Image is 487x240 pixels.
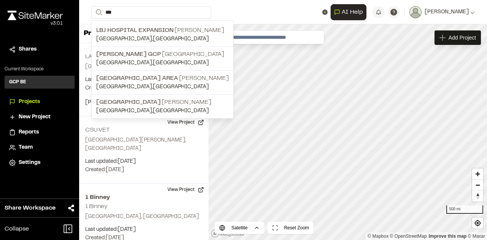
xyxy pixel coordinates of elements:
[19,159,40,167] span: Settings
[9,79,26,86] h3: GCP BE
[163,184,208,196] button: View Project
[96,26,229,35] p: [PERSON_NAME]
[85,127,110,133] h2: CSU VET
[429,234,466,239] a: Map feedback
[96,107,229,115] p: [GEOGRAPHIC_DATA] , [GEOGRAPHIC_DATA]
[409,6,475,18] button: [PERSON_NAME]
[449,34,476,41] span: Add Project
[446,205,483,214] div: 500 mi
[9,159,70,167] a: Settings
[92,23,233,46] a: LBJ Hospital Expansion [PERSON_NAME][GEOGRAPHIC_DATA],[GEOGRAPHIC_DATA]
[9,113,70,121] a: New Project
[19,128,39,137] span: Reports
[468,234,485,239] a: Maxar
[85,193,202,202] h2: 1 Binney
[96,83,229,91] p: [GEOGRAPHIC_DATA] , [GEOGRAPHIC_DATA]
[96,28,173,33] span: LBJ Hospital Expansion
[331,4,369,20] div: Open AI Assistant
[96,98,229,107] p: [PERSON_NAME]
[472,180,483,191] span: Zoom out
[19,45,37,54] span: Shares
[8,11,63,20] img: rebrand.png
[85,166,202,174] p: Created: [DATE]
[331,4,366,20] button: Open AI Assistant
[472,191,483,202] button: Reset bearing to north
[85,63,202,71] p: [GEOGRAPHIC_DATA], [GEOGRAPHIC_DATA]
[409,6,422,18] img: User
[96,52,161,57] span: [PERSON_NAME] GCP
[425,8,469,16] span: [PERSON_NAME]
[19,143,33,152] span: Team
[96,35,229,43] p: [GEOGRAPHIC_DATA] , [GEOGRAPHIC_DATA]
[19,113,51,121] span: New Project
[92,46,233,70] a: [PERSON_NAME] GCP [GEOGRAPHIC_DATA][GEOGRAPHIC_DATA],[GEOGRAPHIC_DATA]
[96,59,229,67] p: [GEOGRAPHIC_DATA] , [GEOGRAPHIC_DATA]
[342,8,363,17] span: AI Help
[9,143,70,152] a: Team
[215,222,264,234] button: Satellite
[9,98,70,106] a: Projects
[96,50,229,59] p: [GEOGRAPHIC_DATA]
[9,128,70,137] a: Reports
[92,94,233,118] a: [GEOGRAPHIC_DATA] [PERSON_NAME][GEOGRAPHIC_DATA],[GEOGRAPHIC_DATA]
[91,6,105,19] button: Search
[85,54,123,59] h2: LATTC Project
[472,218,483,229] button: Find my location
[368,234,388,239] a: Mapbox
[85,157,202,166] p: Last updated: [DATE]
[92,70,233,94] a: [GEOGRAPHIC_DATA] Area [PERSON_NAME][GEOGRAPHIC_DATA],[GEOGRAPHIC_DATA]
[96,74,229,83] p: [PERSON_NAME]
[472,191,483,202] span: Reset bearing to north
[19,98,40,106] span: Projects
[472,180,483,191] button: Zoom out
[85,99,202,107] p: [PERSON_NAME] Applicator on project
[85,213,202,221] p: [GEOGRAPHIC_DATA], [GEOGRAPHIC_DATA]
[96,100,161,105] span: [GEOGRAPHIC_DATA]
[84,29,112,39] p: Projects
[5,66,75,73] p: Current Workspace
[85,226,202,234] p: Last updated: [DATE]
[85,76,202,84] p: Last updated: [DATE]
[163,116,208,129] button: View Project
[472,168,483,180] button: Zoom in
[322,10,328,15] button: Clear text
[5,203,56,213] span: Share Workspace
[211,229,244,238] a: Mapbox logo
[85,136,202,153] p: [GEOGRAPHIC_DATA][PERSON_NAME], [GEOGRAPHIC_DATA]
[390,234,427,239] a: OpenStreetMap
[85,204,107,209] h2: 1 Binney
[8,20,63,27] div: Oh geez...please don't...
[9,45,70,54] a: Shares
[96,76,178,81] span: [GEOGRAPHIC_DATA] Area
[5,224,29,234] span: Collapse
[85,84,202,92] p: Created: [DATE]
[267,222,314,234] button: Reset Zoom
